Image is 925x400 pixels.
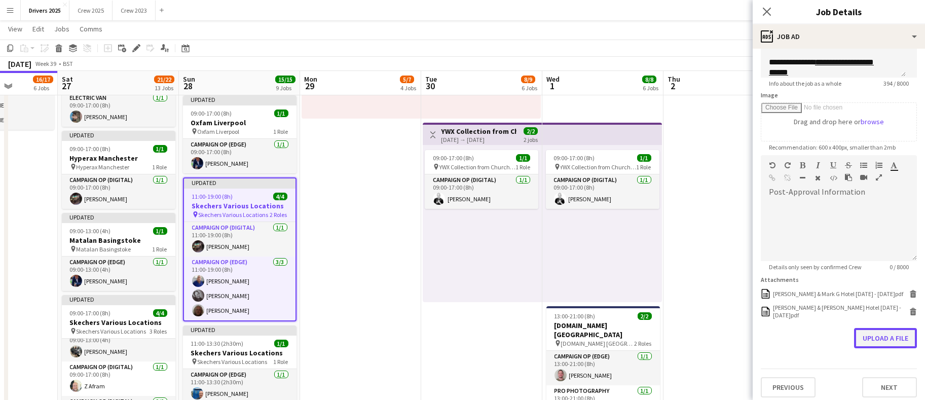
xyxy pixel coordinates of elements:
div: Updated [183,95,297,103]
h3: [DOMAIN_NAME] [GEOGRAPHIC_DATA] [546,321,660,339]
span: 1/1 [153,227,167,235]
h3: Matalan Basingstoke [62,236,175,245]
span: Matalan Basingstoke [77,245,131,253]
span: 4/4 [153,309,167,317]
app-card-role: Electric Van1/109:00-17:00 (8h)[PERSON_NAME] [62,92,175,127]
span: 2/2 [638,312,652,320]
span: Sat [62,75,73,84]
app-job-card: 09:00-17:00 (8h)1/1 YWX Collection from Church [PERSON_NAME]1 RoleCampaign Op (Digital)1/109:00-1... [546,150,659,209]
div: 2 jobs [524,135,538,143]
div: Updated [62,213,175,221]
span: 09:00-17:00 (8h) [191,110,232,117]
h3: Skechers Various Locations [62,318,175,327]
span: 1/1 [274,110,288,117]
span: 29 [303,80,317,92]
span: 8/9 [521,76,535,83]
app-card-role: Campaign Op (Digital)1/109:00-17:00 (8h)Z Afram [62,361,175,396]
span: 09:00-17:00 (8h) [70,309,111,317]
span: Edit [32,24,44,33]
span: 1/1 [153,145,167,153]
span: Jobs [54,24,69,33]
span: 21/22 [154,76,174,83]
span: Sun [183,75,195,84]
span: 8/8 [642,76,656,83]
span: Skechers Various Locations [199,211,269,219]
span: Skechers Various Locations [198,358,268,366]
app-job-card: Updated09:00-17:00 (8h)1/1Hyperax Manchester Hyperax Manchester1 RoleCampaign Op (Digital)1/109:0... [62,131,175,209]
div: 9 Jobs [276,84,295,92]
span: 27 [60,80,73,92]
span: 1 Role [274,128,288,135]
span: 1 Role [274,358,288,366]
button: Previous [761,377,816,397]
span: 28 [181,80,195,92]
app-job-card: 09:00-17:00 (8h)1/1 YWX Collection from Church [PERSON_NAME]1 RoleCampaign Op (Digital)1/109:00-1... [425,150,538,209]
span: 1 [545,80,560,92]
button: Clear Formatting [815,174,822,182]
span: Wed [546,75,560,84]
span: 1/1 [516,154,530,162]
app-card-role: Campaign Op (Edge)1/113:00-21:00 (8h)[PERSON_NAME] [546,351,660,385]
span: Mon [304,75,317,84]
span: 3 Roles [150,328,167,335]
button: Strikethrough [845,161,852,169]
a: Jobs [50,22,73,35]
button: Ordered List [875,161,882,169]
span: 1 Role [153,163,167,171]
app-card-role: Campaign Op (Edge)1/109:00-13:00 (4h)[PERSON_NAME] [62,257,175,291]
div: 4 Jobs [400,84,416,92]
app-card-role: Campaign Op (Digital)1/109:00-17:00 (8h)[PERSON_NAME] [62,174,175,209]
div: 6 Jobs [33,84,53,92]
span: Tue [425,75,437,84]
span: Info about the job as a whole [761,80,849,87]
span: 09:00-17:00 (8h) [433,154,474,162]
span: Thu [668,75,680,84]
span: 1 Role [153,245,167,253]
button: Paste as plain text [845,173,852,181]
div: Chris B & Mark G Hotel 27th - 28th Sep.pdf [773,290,903,298]
button: Crew 2025 [69,1,113,20]
button: Horizontal Line [799,174,806,182]
button: Fullscreen [875,173,882,181]
button: Crew 2023 [113,1,156,20]
span: 5/7 [400,76,414,83]
h3: Skechers Various Locations [184,201,295,210]
app-job-card: Updated11:00-19:00 (8h)4/4Skechers Various Locations Skechers Various Locations2 RolesCampaign Op... [183,177,297,321]
app-card-role: Campaign Op (Digital)1/109:00-17:00 (8h)[PERSON_NAME] [546,174,659,209]
span: Comms [80,24,102,33]
div: Updated [62,295,175,303]
span: 2 [666,80,680,92]
h3: YWX Collection from Church [PERSON_NAME] [441,127,516,136]
span: YWX Collection from Church [PERSON_NAME] [439,163,515,171]
span: Week 39 [33,60,59,67]
span: 4/4 [273,193,287,200]
span: 15/15 [275,76,295,83]
span: YWX Collection from Church [PERSON_NAME] [561,163,637,171]
span: 30 [424,80,437,92]
span: 09:00-17:00 (8h) [554,154,595,162]
div: 13 Jobs [155,84,174,92]
span: 11:00-19:00 (8h) [192,193,233,200]
button: Text Color [891,161,898,169]
span: 0 / 8000 [881,263,917,271]
div: BST [63,60,73,67]
span: 1/1 [274,340,288,347]
button: Insert video [860,173,867,181]
span: 13:00-21:00 (8h) [554,312,596,320]
span: 16/17 [33,76,53,83]
h3: Job Details [753,5,925,18]
a: Edit [28,22,48,35]
span: 2 Roles [270,211,287,219]
label: Attachments [761,276,799,283]
a: Comms [76,22,106,35]
h3: Oxfam Liverpool [183,118,297,127]
span: 394 / 8000 [875,80,917,87]
span: 1/1 [637,154,651,162]
button: Undo [769,161,776,169]
div: [DATE] [8,59,31,69]
h3: Skechers Various Locations [183,348,297,357]
span: 2/2 [524,127,538,135]
app-card-role: Campaign Op (Edge)3/311:00-19:00 (8h)[PERSON_NAME][PERSON_NAME][PERSON_NAME] [184,257,295,320]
